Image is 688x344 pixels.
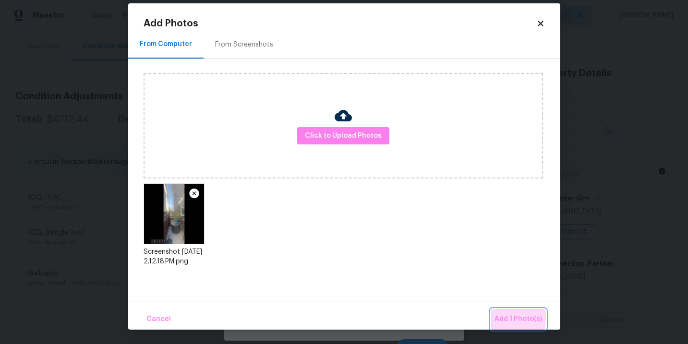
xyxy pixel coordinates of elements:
span: Cancel [146,313,171,325]
div: Screenshot [DATE] 2.12.18 PM.png [144,247,205,266]
span: Add 1 Photo(s) [495,313,542,325]
button: Click to Upload Photos [297,127,389,145]
img: Cloud Upload Icon [335,107,352,124]
div: From Screenshots [215,40,273,49]
span: Click to Upload Photos [305,130,382,142]
button: Cancel [143,309,175,330]
div: From Computer [140,39,192,49]
button: Add 1 Photo(s) [491,309,546,330]
h2: Add Photos [144,19,536,28]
